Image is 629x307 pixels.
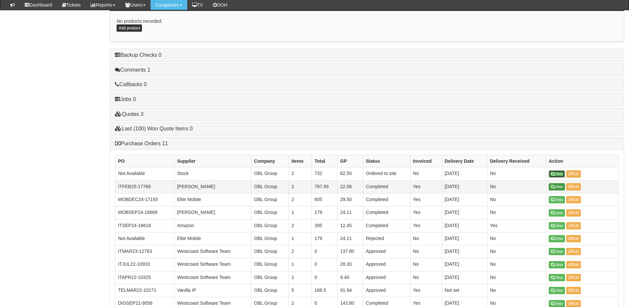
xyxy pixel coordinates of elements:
[312,245,337,258] td: 0
[115,245,174,258] td: ITMAR23-12763
[363,232,410,245] td: Rejected
[337,206,363,219] td: 24.11
[549,274,565,281] a: View
[251,155,289,167] th: Company
[442,232,487,245] td: [DATE]
[289,232,312,245] td: 1
[115,193,174,206] td: MOBDEC24-17193
[251,258,289,271] td: OBL Group
[251,284,289,297] td: OBL Group
[110,11,624,42] div: No products recorded.
[566,183,581,190] a: Edit
[487,245,546,258] td: No
[363,258,410,271] td: Approved
[115,167,174,180] td: Not Available
[337,167,363,180] td: 62.50
[337,155,363,167] th: GP
[337,180,363,193] td: 22.06
[566,196,581,203] a: Edit
[410,245,442,258] td: No
[363,167,410,180] td: Ordered to site
[487,232,546,245] td: No
[442,245,487,258] td: [DATE]
[337,258,363,271] td: 28.20
[442,206,487,219] td: [DATE]
[363,193,410,206] td: Completed
[549,196,565,203] a: View
[442,271,487,284] td: [DATE]
[363,219,410,232] td: Completed
[363,155,410,167] th: Status
[251,206,289,219] td: OBL Group
[251,271,289,284] td: OBL Group
[442,284,487,297] td: Not set
[410,167,442,180] td: No
[549,248,565,255] a: View
[289,219,312,232] td: 2
[174,167,251,180] td: Stock
[115,271,174,284] td: ITAPR22-10325
[289,245,312,258] td: 2
[251,167,289,180] td: OBL Group
[566,209,581,217] a: Edit
[566,222,581,229] a: Edit
[487,193,546,206] td: No
[115,284,174,297] td: TELMAR22-10171
[115,219,174,232] td: ITSEP24-16618
[442,155,487,167] th: Delivery Date
[312,193,337,206] td: 605
[289,167,312,180] td: 2
[251,180,289,193] td: OBL Group
[289,193,312,206] td: 2
[410,258,442,271] td: No
[487,206,546,219] td: No
[410,206,442,219] td: Yes
[549,287,565,294] a: View
[487,155,546,167] th: Delivery Received
[337,271,363,284] td: 9.40
[410,193,442,206] td: Yes
[363,245,410,258] td: Approved
[566,235,581,242] a: Edit
[312,232,337,245] td: 179
[174,155,251,167] th: Supplier
[289,284,312,297] td: 5
[410,180,442,193] td: Yes
[410,284,442,297] td: Yes
[251,219,289,232] td: OBL Group
[312,155,337,167] th: Total
[251,245,289,258] td: OBL Group
[117,24,142,32] a: Add product
[363,206,410,219] td: Completed
[115,206,174,219] td: MOBSEP24-16669
[251,193,289,206] td: OBL Group
[174,271,251,284] td: Westcoast Software Team
[174,180,251,193] td: [PERSON_NAME]
[546,155,618,167] th: Action
[442,180,487,193] td: [DATE]
[115,126,192,131] a: Last (100) Won Quote Items 0
[115,232,174,245] td: Not Available
[487,284,546,297] td: No
[410,219,442,232] td: Yes
[251,232,289,245] td: OBL Group
[115,96,136,102] a: Jobs 0
[174,219,251,232] td: Amazon
[312,258,337,271] td: 0
[115,258,174,271] td: ITJUL22-10933
[312,271,337,284] td: 0
[115,155,174,167] th: PO
[115,111,143,117] a: Quotes 3
[115,141,168,146] a: Purchase Orders 11
[174,232,251,245] td: Elite Mobile
[337,284,363,297] td: 91.94
[549,209,565,217] a: View
[549,170,565,178] a: View
[487,180,546,193] td: No
[174,193,251,206] td: Elite Mobile
[442,219,487,232] td: [DATE]
[487,167,546,180] td: No
[442,167,487,180] td: [DATE]
[337,219,363,232] td: 12.45
[442,258,487,271] td: [DATE]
